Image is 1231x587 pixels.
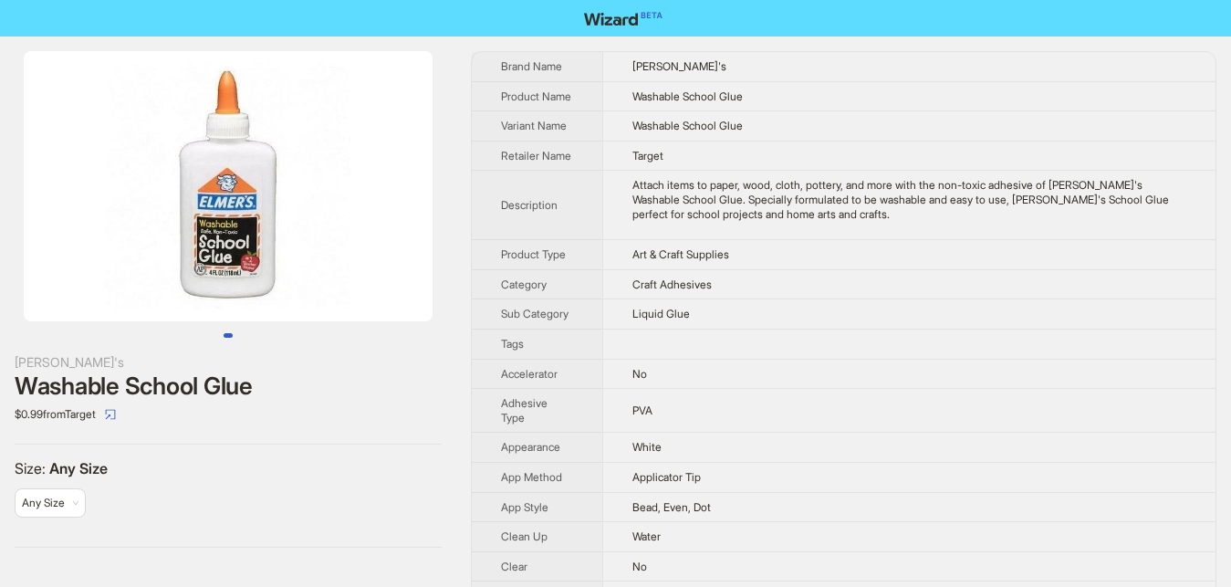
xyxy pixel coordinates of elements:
[22,496,65,509] span: Any Size
[501,367,558,381] span: Accelerator
[501,278,547,291] span: Category
[632,529,661,543] span: Water
[501,198,558,212] span: Description
[632,500,711,514] span: Bead, Even, Dot
[632,367,647,381] span: No
[501,560,527,573] span: Clear
[501,470,562,484] span: App Method
[24,51,433,321] img: Washable School Glue Washable School Glue image 1
[501,529,548,543] span: Clean Up
[501,396,548,425] span: Adhesive Type
[15,459,49,477] span: Size :
[501,307,569,320] span: Sub Category
[632,440,662,454] span: White
[105,409,116,420] span: select
[501,59,562,73] span: Brand Name
[632,89,743,103] span: Washable School Glue
[501,500,548,514] span: App Style
[632,149,663,162] span: Target
[501,440,560,454] span: Appearance
[632,307,690,320] span: Liquid Glue
[501,247,566,261] span: Product Type
[632,278,712,291] span: Craft Adhesives
[501,119,567,132] span: Variant Name
[632,247,729,261] span: Art & Craft Supplies
[632,470,701,484] span: Applicator Tip
[632,404,652,417] span: PVA
[15,372,442,400] div: Washable School Glue
[632,59,726,73] span: [PERSON_NAME]'s
[632,178,1186,221] div: Attach items to paper, wood, cloth, pottery, and more with the non-toxic adhesive of Elmer's Wash...
[501,89,571,103] span: Product Name
[632,560,647,573] span: No
[22,489,78,517] span: available
[501,337,524,351] span: Tags
[15,400,442,429] div: $0.99 from Target
[501,149,571,162] span: Retailer Name
[632,119,743,132] span: Washable School Glue
[49,459,108,477] span: Any Size
[224,333,233,338] button: Go to slide 1
[15,352,442,372] div: [PERSON_NAME]'s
